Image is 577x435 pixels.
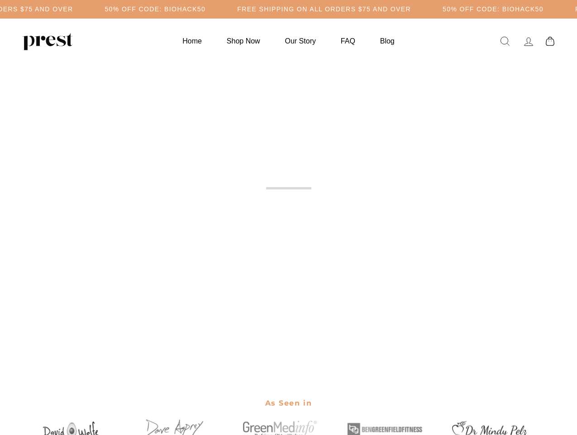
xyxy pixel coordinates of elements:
[23,32,72,50] img: PREST ORGANICS
[171,32,405,50] ul: Primary
[105,5,205,13] h5: 50% OFF CODE: BIOHACK50
[24,393,553,413] h2: As Seen in
[329,32,367,50] a: FAQ
[215,32,272,50] a: Shop Now
[237,5,411,13] h5: Free Shipping on all orders $75 and over
[369,32,406,50] a: Blog
[443,5,544,13] h5: 50% OFF CODE: BIOHACK50
[274,32,327,50] a: Our Story
[171,32,213,50] a: Home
